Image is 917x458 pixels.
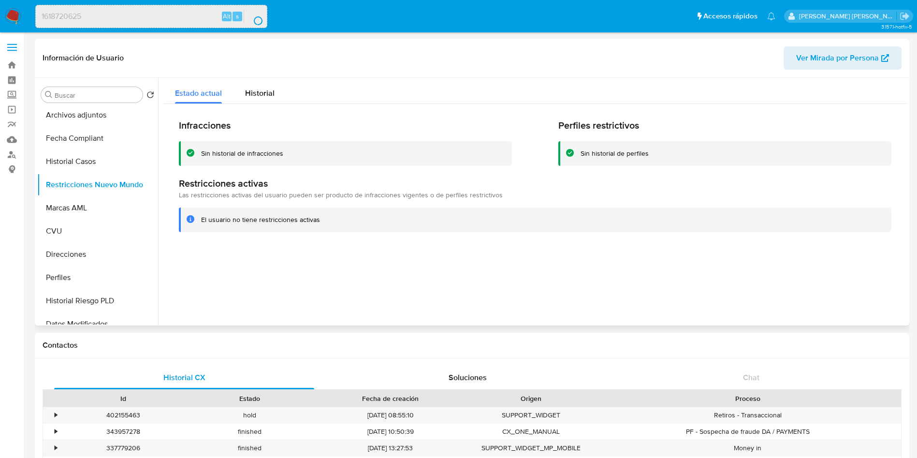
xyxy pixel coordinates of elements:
[55,91,139,100] input: Buscar
[743,372,759,383] span: Chat
[60,424,187,440] div: 343957278
[468,424,595,440] div: CX_ONE_MANUAL
[900,11,910,21] a: Salir
[45,91,53,99] button: Buscar
[796,46,879,70] span: Ver Mirada por Persona
[55,411,57,420] div: •
[43,340,902,350] h1: Contactos
[313,424,468,440] div: [DATE] 10:50:39
[37,127,158,150] button: Fecha Compliant
[37,266,158,289] button: Perfiles
[595,407,901,423] div: Retiros - Transaccional
[767,12,775,20] a: Notificaciones
[320,394,461,403] div: Fecha de creación
[146,91,154,102] button: Volver al orden por defecto
[595,440,901,456] div: Money in
[163,372,205,383] span: Historial CX
[703,11,757,21] span: Accesos rápidos
[449,372,487,383] span: Soluciones
[37,173,158,196] button: Restricciones Nuevo Mundo
[468,440,595,456] div: SUPPORT_WIDGET_MP_MOBILE
[37,196,158,220] button: Marcas AML
[223,12,231,21] span: Alt
[55,427,57,436] div: •
[37,243,158,266] button: Direcciones
[67,394,180,403] div: Id
[187,440,313,456] div: finished
[37,289,158,312] button: Historial Riesgo PLD
[36,10,267,23] input: Buscar usuario o caso...
[475,394,588,403] div: Origen
[193,394,306,403] div: Estado
[37,103,158,127] button: Archivos adjuntos
[313,440,468,456] div: [DATE] 13:27:53
[601,394,894,403] div: Proceso
[37,312,158,336] button: Datos Modificados
[468,407,595,423] div: SUPPORT_WIDGET
[595,424,901,440] div: PF - Sospecha de fraude DA / PAYMENTS
[236,12,239,21] span: s
[37,220,158,243] button: CVU
[55,443,57,453] div: •
[60,407,187,423] div: 402155463
[244,10,263,23] button: search-icon
[187,407,313,423] div: hold
[784,46,902,70] button: Ver Mirada por Persona
[313,407,468,423] div: [DATE] 08:55:10
[37,150,158,173] button: Historial Casos
[60,440,187,456] div: 337779206
[799,12,897,21] p: sandra.helbardt@mercadolibre.com
[43,53,124,63] h1: Información de Usuario
[187,424,313,440] div: finished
